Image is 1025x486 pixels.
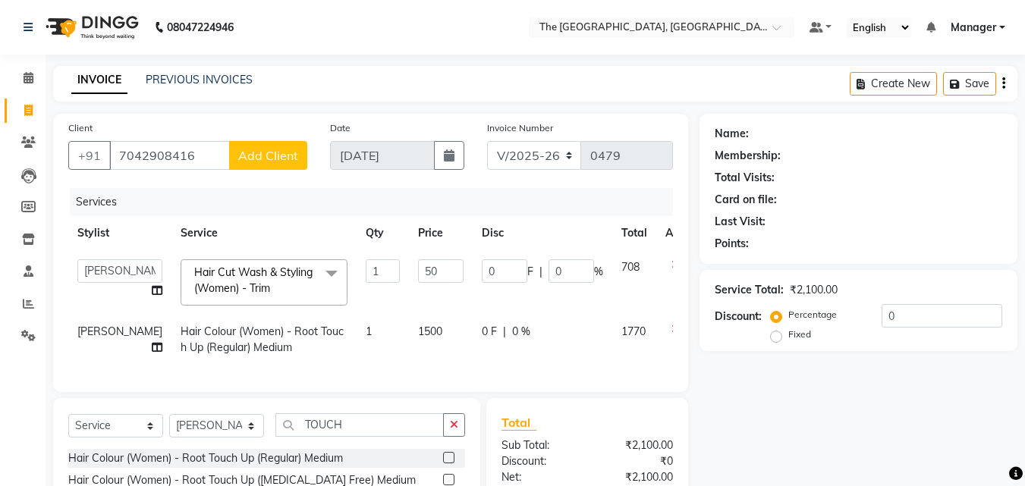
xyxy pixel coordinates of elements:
label: Client [68,121,93,135]
th: Total [612,216,656,250]
div: ₹2,100.00 [587,437,684,453]
th: Action [656,216,706,250]
label: Date [330,121,351,135]
span: 1500 [418,325,442,338]
a: x [270,281,277,295]
b: 08047224946 [167,6,234,49]
div: ₹2,100.00 [587,469,684,485]
div: Hair Colour (Women) - Root Touch Up (Regular) Medium [68,450,343,466]
span: Total [501,415,536,431]
input: Search by Name/Mobile/Email/Code [109,141,230,170]
span: | [503,324,506,340]
div: Service Total: [715,282,784,298]
div: Card on file: [715,192,777,208]
button: Save [943,72,996,96]
div: Name: [715,126,749,142]
div: Points: [715,236,749,252]
th: Service [171,216,357,250]
span: 1 [366,325,372,338]
span: Hair Cut Wash & Styling (Women) - Trim [194,265,313,295]
th: Qty [357,216,409,250]
button: Create New [850,72,937,96]
span: [PERSON_NAME] [77,325,162,338]
a: INVOICE [71,67,127,94]
label: Fixed [788,328,811,341]
div: ₹2,100.00 [790,282,838,298]
span: % [594,264,603,280]
div: ₹0 [587,453,684,469]
div: Services [70,188,684,216]
span: | [539,264,542,280]
span: 1770 [621,325,646,338]
input: Search or Scan [275,413,444,437]
div: Net: [490,469,587,485]
div: Membership: [715,148,781,164]
label: Invoice Number [487,121,553,135]
div: Sub Total: [490,437,587,453]
div: Discount: [490,453,587,469]
button: Add Client [229,141,307,170]
span: F [527,264,533,280]
label: Percentage [788,308,837,321]
span: Hair Colour (Women) - Root Touch Up (Regular) Medium [181,325,344,354]
img: logo [39,6,143,49]
th: Stylist [68,216,171,250]
button: +91 [68,141,111,170]
span: 708 [621,260,640,274]
span: Manager [951,20,996,36]
a: PREVIOUS INVOICES [146,73,253,86]
div: Discount: [715,309,762,325]
span: 0 % [512,324,530,340]
span: 0 F [482,324,497,340]
th: Disc [473,216,612,250]
span: Add Client [238,148,298,163]
div: Total Visits: [715,170,775,186]
th: Price [409,216,473,250]
div: Last Visit: [715,214,766,230]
